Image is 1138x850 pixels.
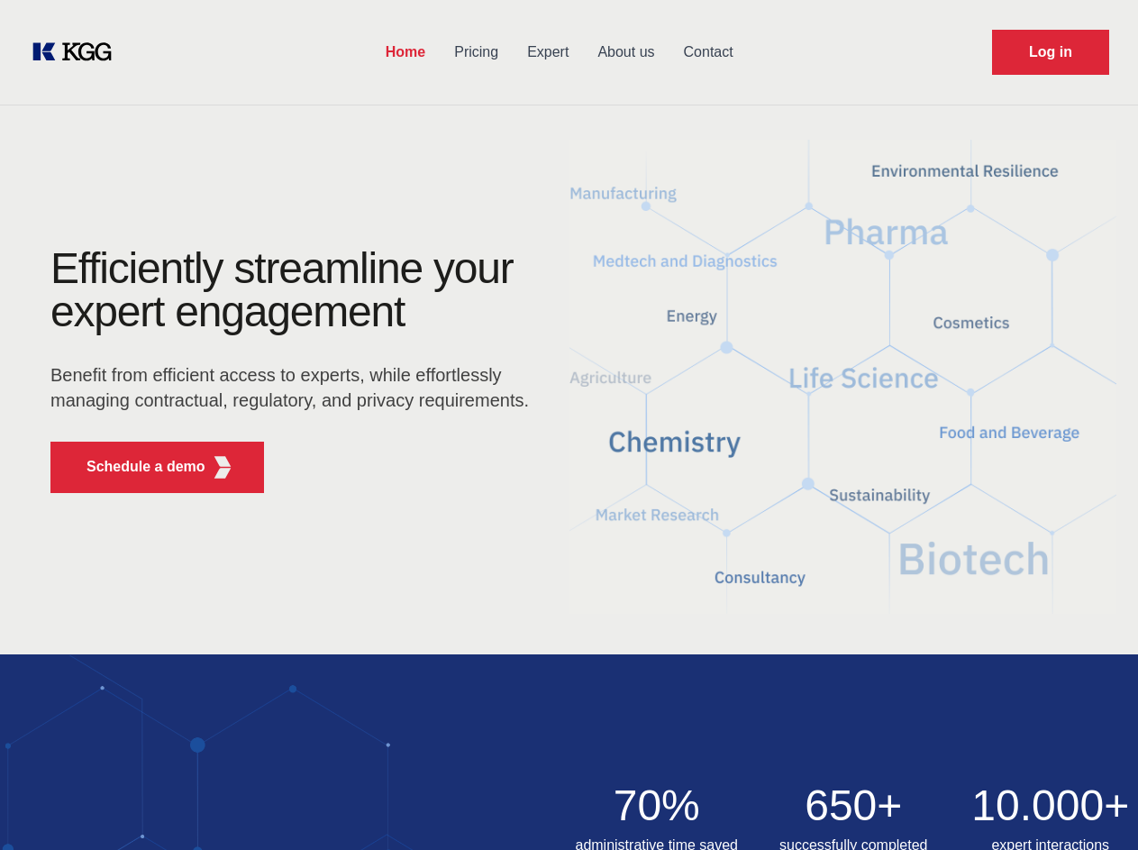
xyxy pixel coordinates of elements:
h2: 70% [569,784,745,827]
button: Schedule a demoKGG Fifth Element RED [50,442,264,493]
img: KGG Fifth Element RED [569,117,1117,636]
a: Pricing [440,29,513,76]
p: Schedule a demo [86,456,205,478]
a: Home [371,29,440,76]
a: Request Demo [992,30,1109,75]
a: Contact [669,29,748,76]
img: KGG Fifth Element RED [212,456,234,479]
a: About us [583,29,669,76]
h2: 650+ [766,784,942,827]
h1: Efficiently streamline your expert engagement [50,247,541,334]
a: KOL Knowledge Platform: Talk to Key External Experts (KEE) [29,38,126,67]
p: Benefit from efficient access to experts, while effortlessly managing contractual, regulatory, an... [50,362,541,413]
a: Expert [513,29,583,76]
